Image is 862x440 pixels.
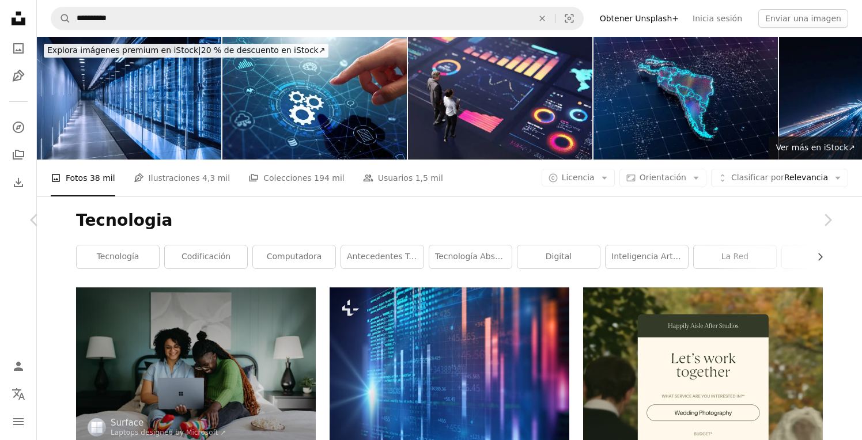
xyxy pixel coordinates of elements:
button: Enviar una imagen [758,9,848,28]
a: Fotos [7,37,30,60]
img: Automatización de negocio o proceso robotizado con tecnología RPA. Transferencia de datos entre a... [222,37,407,160]
a: computadora [253,245,335,268]
a: Obtener Unsplash+ [593,9,686,28]
span: Relevancia [731,172,828,184]
span: Licencia [562,173,595,182]
a: Colecciones 194 mil [248,160,345,196]
img: Ve al perfil de Surface [88,418,106,437]
a: la red [694,245,776,268]
button: Licencia [542,169,615,187]
form: Encuentra imágenes en todo el sitio [51,7,584,30]
a: Explora imágenes premium en iStock|20 % de descuento en iStock↗ [37,37,335,65]
span: 1,5 mil [415,172,443,184]
a: Ver más en iStock↗ [769,136,862,160]
a: Iniciar sesión / Registrarse [7,355,30,378]
button: Buscar en Unsplash [51,7,71,29]
a: Laptops designed by Microsoft ↗ [111,428,226,437]
a: digital [517,245,600,268]
button: Menú [7,410,30,433]
button: Borrar [530,7,555,29]
img: Centro de datos de alta tecnología con racks de servidores [37,37,221,160]
div: 20 % de descuento en iStock ↗ [44,44,328,58]
img: Análisis de equipos empresariales de cuadros de mando digitales interactivos con visualizaciones ... [408,37,592,160]
span: 194 mil [314,172,345,184]
a: Ilustraciones 4,3 mil [134,160,230,196]
button: Orientación [619,169,706,187]
button: Clasificar porRelevancia [711,169,848,187]
a: Usuarios 1,5 mil [363,160,443,196]
a: inteligencia artificial [606,245,688,268]
a: Colecciones [7,143,30,166]
a: Ilustraciones [7,65,30,88]
span: Orientación [640,173,686,182]
span: Ver más en iStock ↗ [776,143,855,152]
img: Mapa futurista 3D de América del Sur sobre fondo digital [593,37,778,160]
a: codificación [165,245,247,268]
a: Surface [111,417,226,428]
span: 4,3 mil [202,172,230,184]
a: tecnología [77,245,159,268]
span: Clasificar por [731,173,784,182]
span: Explora imágenes premium en iStock | [47,45,201,55]
a: Tecnología Abstract [429,245,512,268]
button: Idioma [7,382,30,405]
button: Búsqueda visual [555,7,583,29]
a: Antecedentes tecnológicos [341,245,424,268]
h1: Tecnologia [76,210,823,231]
a: Una mujer sentada en una cama usando una computadora portátil [76,362,316,372]
a: Inicia sesión [686,9,749,28]
a: Siguiente [793,165,862,275]
a: Fondo abstracto del número de código digital, representa la tecnología de codificación y los leng... [330,370,569,381]
a: Explorar [7,116,30,139]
